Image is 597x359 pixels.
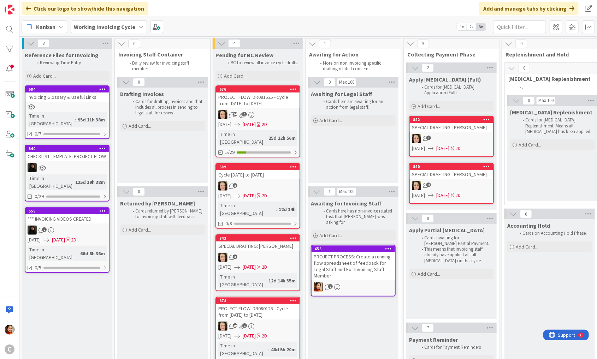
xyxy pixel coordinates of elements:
div: 655 [312,246,395,252]
li: Daily review for invoicing staff member. [125,60,202,72]
div: 674PROJECT FLOW: DR080125 - Cycle from [DATE] to [DATE] [216,298,300,319]
span: 0 [515,40,527,48]
div: BL [410,134,493,143]
span: [DATE] [412,145,425,152]
img: BL [412,134,421,143]
span: Awaiting for Invoicing Staff [311,200,382,207]
span: 3 [426,136,431,140]
span: 1 [319,40,331,48]
div: 689 [219,164,300,169]
span: [DATE] [243,263,256,271]
span: [DATE] [28,236,41,244]
div: 2D [262,192,267,199]
span: 5 [233,183,237,188]
li: More on non invoicing specific drafting related concerns [316,60,393,72]
div: BL [216,253,300,262]
div: 2D [455,192,461,199]
div: ES [25,226,109,235]
span: : [72,178,73,186]
li: Cards for Payment Reminders [418,345,493,350]
div: 66d 8h 36m [78,250,107,257]
div: 842 [413,117,493,122]
span: [DATE] [243,332,256,340]
a: 676PROJECT FLOW: DR081525 - Cycle from [DATE] to [DATE]BL[DATE][DATE]2DTime in [GEOGRAPHIC_DATA]:... [215,85,300,157]
span: Kanban [36,23,55,31]
img: Visit kanbanzone.com [5,5,14,14]
img: BL [218,181,227,191]
span: 1x [457,23,467,30]
div: *** INVOICING VIDEOS CREATED [25,214,109,223]
span: [DATE] [412,192,425,199]
div: 46d 5h 20m [269,346,297,353]
span: 1 [242,323,247,328]
span: Add Card... [129,227,151,233]
div: 676 [219,87,300,92]
span: Add Card... [516,244,538,250]
div: 674 [219,298,300,303]
div: 655 [315,246,395,251]
li: Cards for [MEDICAL_DATA] Replenishment. Means all [MEDICAL_DATA] has been applied. [519,117,594,134]
span: 0/8 [225,220,232,227]
span: Collecting Payment Phase [407,51,490,58]
li: Cards here are awaiting for an action from legal staff. [319,99,395,110]
div: Time in [GEOGRAPHIC_DATA] [218,342,268,357]
div: Time in [GEOGRAPHIC_DATA] [28,174,72,190]
div: 2D [455,145,461,152]
div: 676PROJECT FLOW: DR081525 - Cycle from [DATE] to [DATE] [216,86,300,108]
a: 840SPECIAL DRAFTING: [PERSON_NAME]BL[DATE][DATE]2D [409,163,494,204]
div: 840SPECIAL DRAFTING: [PERSON_NAME] [410,163,493,179]
div: BL [216,322,300,331]
div: Max 100 [339,80,354,84]
div: SPECIAL DRAFTING: [PERSON_NAME] [410,123,493,132]
div: 689 [216,164,300,170]
span: Accounting Hold [507,222,550,229]
span: [DATE] [243,192,256,199]
span: Awaiting for Legal Staff [311,90,372,97]
div: Time in [GEOGRAPHIC_DATA] [218,202,276,217]
span: Retainer Replenishment [510,109,592,116]
div: 843 [219,236,300,241]
span: 0/5 [35,264,41,271]
a: 843SPECIAL DRAFTING: [PERSON_NAME]BL[DATE][DATE]2DTime in [GEOGRAPHIC_DATA]:12d 14h 35m [215,234,300,291]
span: 4 [228,39,240,48]
a: 842SPECIAL DRAFTING: [PERSON_NAME]BL[DATE][DATE]2D [409,116,494,157]
span: 3x [476,23,486,30]
a: 559*** INVOICING VIDEOS CREATEDES[DATE][DATE]2DTime in [GEOGRAPHIC_DATA]:66d 8h 36m0/5 [25,207,110,273]
span: : [77,250,78,257]
div: 25d 22h 56m [267,134,297,142]
span: Add Card... [224,73,247,79]
span: [DATE] [436,192,449,199]
span: [DATE] [243,121,256,128]
div: Add and manage tabs by clicking [479,2,579,15]
span: 3 [233,255,237,259]
div: 840 [413,164,493,169]
div: PROJECT FLOW: DR080125 - Cycle from [DATE] to [DATE] [216,304,300,319]
div: 842SPECIAL DRAFTING: [PERSON_NAME] [410,116,493,132]
div: 655PROJECT PROCESS: Create a running flow spreadsheet of feedback for Legal Staff and For Invoici... [312,246,395,280]
span: 2 [42,227,47,232]
div: 843 [216,235,300,241]
div: SPECIAL DRAFTING: [PERSON_NAME] [410,170,493,179]
li: This means that invoicing staff already have applied all full [MEDICAL_DATA] on this cycle. [418,246,493,264]
div: PROJECT PROCESS: Create a running flow spreadsheet of feedback for Legal Staff and For Invoicing ... [312,252,395,280]
span: Add Card... [418,271,440,277]
b: Working Invoicing Cycle [74,23,135,30]
img: BL [218,110,227,119]
div: C [5,345,14,354]
div: 540 [29,146,109,151]
a: 540CHECKLIST TEMPLATE: PROJECT FLOWESTime in [GEOGRAPHIC_DATA]:125d 19h 38m0/29 [25,145,110,202]
div: 95d 11h 38m [76,116,107,124]
div: Time in [GEOGRAPHIC_DATA] [218,130,266,146]
input: Quick Filter... [493,20,546,33]
li: Cards returned by [PERSON_NAME] to invoicing staff with feedback. [129,208,204,220]
span: : [276,205,277,213]
span: Payment Reminder [409,336,458,343]
div: Time in [GEOGRAPHIC_DATA] [218,273,266,288]
span: [DATE] [218,332,231,340]
div: 125d 19h 38m [73,178,107,186]
span: Invoicing Staff Container [118,51,201,58]
div: BL [410,181,493,190]
span: Awaiting for Action [309,51,392,58]
span: 0 [518,64,530,72]
span: Drafting Invoices [120,90,164,97]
